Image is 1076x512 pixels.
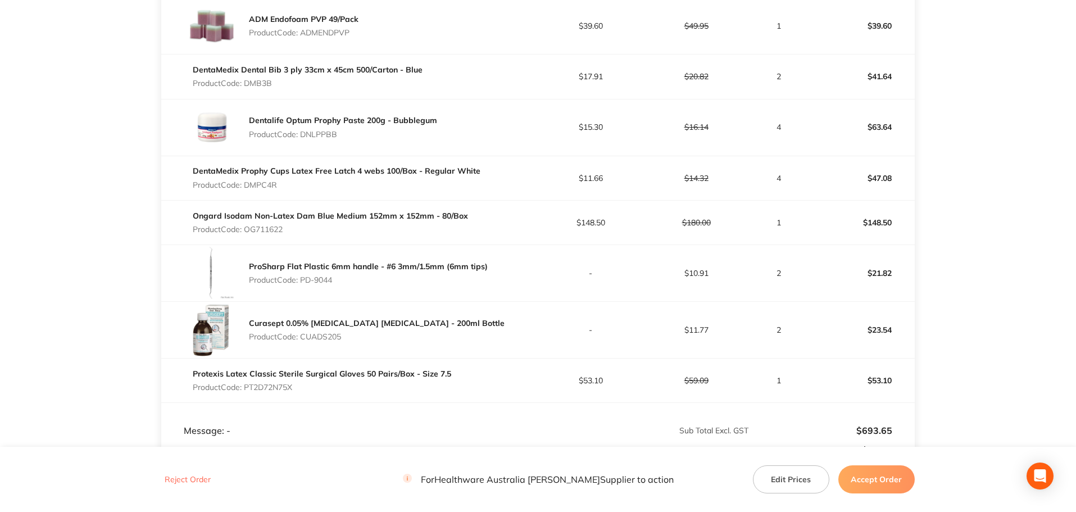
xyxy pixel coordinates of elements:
[810,63,914,90] p: $41.64
[810,316,914,343] p: $23.54
[161,402,538,436] td: Message: -
[193,79,423,88] p: Product Code: DMB3B
[644,218,748,227] p: $180.00
[750,123,809,132] p: 4
[249,261,488,271] a: ProSharp Flat Plastic 6mm handle - #6 3mm/1.5mm (6mm tips)
[810,260,914,287] p: $21.82
[644,21,748,30] p: $49.95
[750,174,809,183] p: 4
[838,465,915,493] button: Accept Order
[193,65,423,75] a: DentaMedix Dental Bib 3 ply 33cm x 45cm 500/Carton - Blue
[184,99,240,156] img: MWZkbXJhNA
[193,166,480,176] a: DentaMedix Prophy Cups Latex Free Latch 4 webs 100/Box - Regular White
[193,180,480,189] p: Product Code: DMPC4R
[193,211,468,221] a: Ongard Isodam Non-Latex Dam Blue Medium 152mm x 152mm - 80/Box
[539,325,643,334] p: -
[249,332,505,341] p: Product Code: CUADS205
[644,72,748,81] p: $20.82
[539,426,748,435] p: Sub Total Excl. GST
[161,475,214,485] button: Reject Order
[644,123,748,132] p: $16.14
[753,465,829,493] button: Edit Prices
[750,376,809,385] p: 1
[184,302,240,358] img: ajVvcDZsdQ
[750,425,892,436] p: $693.65
[539,218,643,227] p: $148.50
[249,14,358,24] a: ADM Endofoam PVP 49/Pack
[249,275,488,284] p: Product Code: PD-9044
[644,325,748,334] p: $11.77
[644,376,748,385] p: $59.09
[750,445,892,455] p: $69.37
[810,165,914,192] p: $47.08
[750,325,809,334] p: 2
[810,209,914,236] p: $148.50
[750,269,809,278] p: 2
[539,72,643,81] p: $17.91
[184,245,240,301] img: ZXp0c2c2Mw
[193,225,468,234] p: Product Code: OG711622
[750,72,809,81] p: 2
[193,383,451,392] p: Product Code: PT2D72N75X
[810,12,914,39] p: $39.60
[539,21,643,30] p: $39.60
[249,130,437,139] p: Product Code: DNLPPBB
[193,369,451,379] a: Protexis Latex Classic Sterile Surgical Gloves 50 Pairs/Box - Size 7.5
[539,376,643,385] p: $53.10
[403,474,674,485] p: For Healthware Australia [PERSON_NAME] Supplier to action
[249,28,358,37] p: Product Code: ADMENDPVP
[539,123,643,132] p: $15.30
[810,367,914,394] p: $53.10
[539,269,643,278] p: -
[810,114,914,141] p: $63.64
[249,318,505,328] a: Curasept 0.05% [MEDICAL_DATA] [MEDICAL_DATA] - 200ml Bottle
[750,21,809,30] p: 1
[644,174,748,183] p: $14.32
[644,269,748,278] p: $10.91
[1027,463,1054,490] div: Open Intercom Messenger
[162,446,748,455] p: % GST
[539,174,643,183] p: $11.66
[750,218,809,227] p: 1
[249,115,437,125] a: Dentalife Optum Prophy Paste 200g - Bubblegum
